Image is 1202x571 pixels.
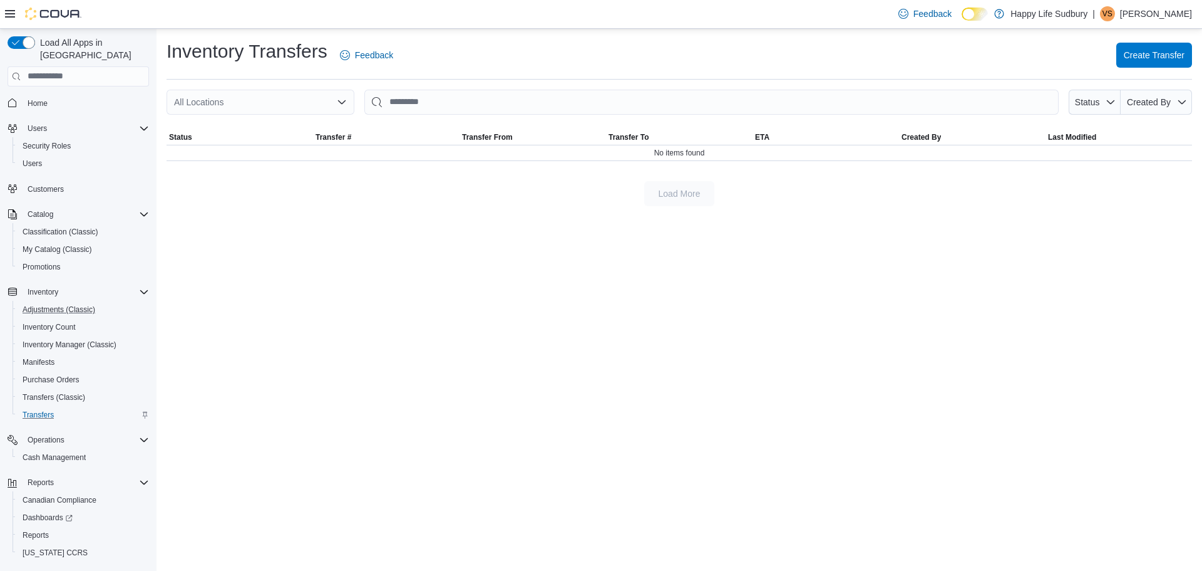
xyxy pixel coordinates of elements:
[899,130,1045,145] button: Created By
[13,258,154,276] button: Promotions
[18,302,100,317] a: Adjustments (Classic)
[1127,97,1171,107] span: Created By
[23,182,69,197] a: Customers
[23,96,53,111] a: Home
[1069,90,1121,115] button: Status
[13,389,154,406] button: Transfers (Classic)
[18,450,91,465] a: Cash Management
[18,450,149,465] span: Cash Management
[18,528,149,543] span: Reports
[18,337,121,352] a: Inventory Manager (Classic)
[18,372,85,387] a: Purchase Orders
[23,530,49,540] span: Reports
[18,302,149,317] span: Adjustments (Classic)
[18,224,149,239] span: Classification (Classic)
[962,8,988,21] input: Dark Mode
[23,432,69,448] button: Operations
[13,318,154,336] button: Inventory Count
[18,390,149,405] span: Transfers (Classic)
[23,207,149,222] span: Catalog
[28,98,48,108] span: Home
[1075,97,1100,107] span: Status
[23,181,149,197] span: Customers
[18,493,101,508] a: Canadian Compliance
[3,474,154,491] button: Reports
[18,510,78,525] a: Dashboards
[23,285,149,300] span: Inventory
[23,141,71,151] span: Security Roles
[28,435,64,445] span: Operations
[1116,43,1192,68] button: Create Transfer
[460,130,606,145] button: Transfer From
[18,224,103,239] a: Classification (Classic)
[1124,49,1184,61] span: Create Transfer
[335,43,398,68] a: Feedback
[23,548,88,558] span: [US_STATE] CCRS
[462,132,513,142] span: Transfer From
[18,355,149,370] span: Manifests
[313,130,460,145] button: Transfer #
[753,130,899,145] button: ETA
[23,432,149,448] span: Operations
[18,320,81,335] a: Inventory Count
[13,509,154,526] a: Dashboards
[18,139,76,154] a: Security Roles
[18,355,59,370] a: Manifests
[364,90,1059,115] input: This is a search bar. After typing your query, hit enter to filter the results lower in the page.
[23,322,76,332] span: Inventory Count
[13,155,154,172] button: Users
[3,180,154,198] button: Customers
[606,130,753,145] button: Transfer To
[755,132,769,142] span: ETA
[23,244,92,254] span: My Catalog (Classic)
[609,132,649,142] span: Transfer To
[3,206,154,223] button: Catalog
[23,340,116,350] span: Inventory Manager (Classic)
[13,137,154,155] button: Security Roles
[13,354,154,371] button: Manifests
[13,491,154,509] button: Canadian Compliance
[3,283,154,301] button: Inventory
[23,159,42,169] span: Users
[18,493,149,508] span: Canadian Compliance
[28,209,53,219] span: Catalog
[18,242,149,257] span: My Catalog (Classic)
[23,410,54,420] span: Transfers
[23,513,73,523] span: Dashboards
[28,184,64,194] span: Customers
[1100,6,1115,21] div: Victoria Suotaila
[18,259,149,275] span: Promotions
[3,120,154,137] button: Users
[23,375,80,385] span: Purchase Orders
[18,156,47,171] a: Users
[23,305,95,315] span: Adjustments (Classic)
[893,1,957,26] a: Feedback
[23,392,85,402] span: Transfers (Classic)
[167,39,327,64] h1: Inventory Transfers
[18,139,149,154] span: Security Roles
[13,449,154,466] button: Cash Management
[3,94,154,112] button: Home
[13,241,154,258] button: My Catalog (Classic)
[18,545,93,560] a: [US_STATE] CCRS
[13,371,154,389] button: Purchase Orders
[23,121,149,136] span: Users
[23,453,86,463] span: Cash Management
[355,49,393,61] span: Feedback
[25,8,81,20] img: Cova
[18,337,149,352] span: Inventory Manager (Classic)
[18,528,54,543] a: Reports
[35,36,149,61] span: Load All Apps in [GEOGRAPHIC_DATA]
[13,336,154,354] button: Inventory Manager (Classic)
[18,510,149,525] span: Dashboards
[18,156,149,171] span: Users
[23,495,96,505] span: Canadian Compliance
[23,95,149,111] span: Home
[18,320,149,335] span: Inventory Count
[913,8,952,20] span: Feedback
[167,130,313,145] button: Status
[1102,6,1112,21] span: VS
[659,187,701,200] span: Load More
[337,97,347,107] button: Open list of options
